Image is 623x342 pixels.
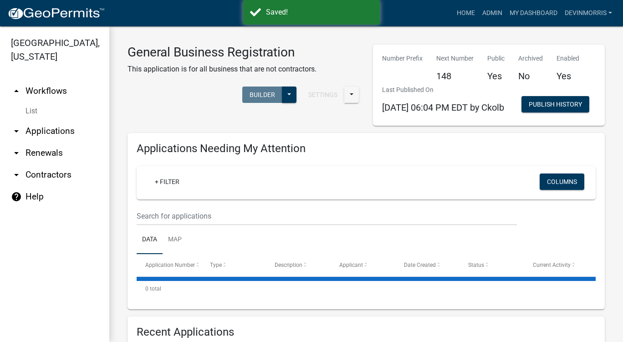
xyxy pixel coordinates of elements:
a: Home [453,5,479,22]
a: Data [137,225,163,255]
a: My Dashboard [506,5,561,22]
h4: Recent Applications [137,326,596,339]
h5: Yes [557,71,579,82]
button: Settings [301,87,345,103]
p: Last Published On [382,85,504,95]
button: Publish History [521,96,589,112]
a: Admin [479,5,506,22]
h5: 148 [436,71,474,82]
span: [DATE] 06:04 PM EDT by Ckolb [382,102,504,113]
datatable-header-cell: Date Created [395,254,460,276]
a: Devinmorris [561,5,616,22]
h5: Yes [487,71,505,82]
p: Public [487,54,505,63]
datatable-header-cell: Type [201,254,266,276]
i: help [11,191,22,202]
datatable-header-cell: Current Activity [524,254,589,276]
span: Date Created [404,262,436,268]
h4: Applications Needing My Attention [137,142,596,155]
h5: No [518,71,543,82]
button: Builder [242,87,282,103]
p: This application is for all business that are not contractors. [128,64,317,75]
h3: General Business Registration [128,45,317,60]
span: Application Number [145,262,195,268]
span: Type [210,262,222,268]
span: Status [468,262,484,268]
i: arrow_drop_down [11,126,22,137]
datatable-header-cell: Application Number [137,254,201,276]
a: + Filter [148,174,187,190]
datatable-header-cell: Applicant [331,254,395,276]
input: Search for applications [137,207,517,225]
div: 0 total [137,277,596,300]
span: Applicant [339,262,363,268]
datatable-header-cell: Status [460,254,524,276]
p: Next Number [436,54,474,63]
i: arrow_drop_down [11,169,22,180]
span: Current Activity [533,262,571,268]
i: arrow_drop_down [11,148,22,158]
button: Columns [540,174,584,190]
p: Archived [518,54,543,63]
wm-modal-confirm: Workflow Publish History [521,102,589,109]
p: Number Prefix [382,54,423,63]
datatable-header-cell: Description [266,254,331,276]
a: Map [163,225,187,255]
p: Enabled [557,54,579,63]
i: arrow_drop_up [11,86,22,97]
div: Saved! [266,7,373,18]
span: Description [275,262,302,268]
